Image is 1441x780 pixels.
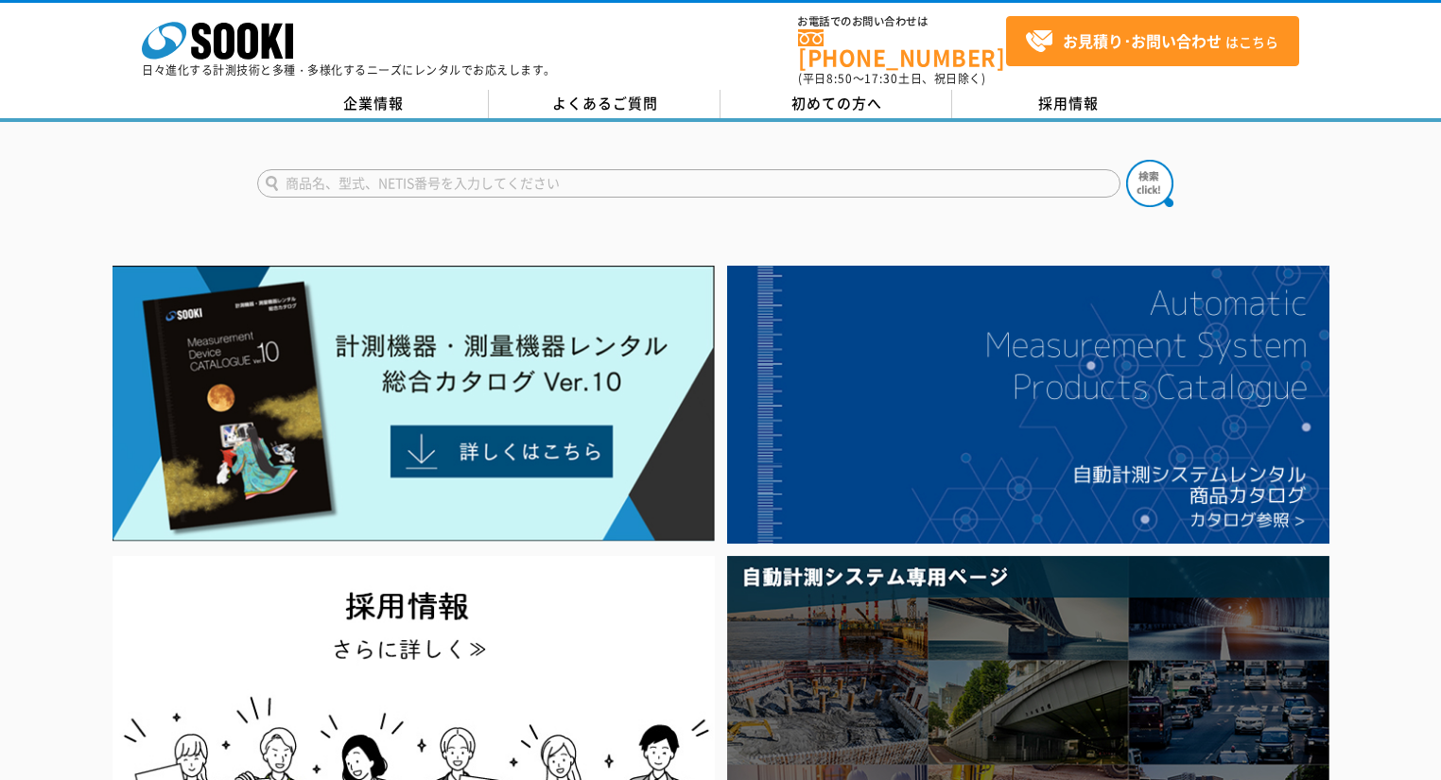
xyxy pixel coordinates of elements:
p: 日々進化する計測技術と多種・多様化するニーズにレンタルでお応えします。 [142,64,556,76]
a: 企業情報 [257,90,489,118]
span: 17:30 [864,70,898,87]
strong: お見積り･お問い合わせ [1063,29,1222,52]
span: お電話でのお問い合わせは [798,16,1006,27]
img: btn_search.png [1126,160,1173,207]
span: 8:50 [826,70,853,87]
a: 採用情報 [952,90,1184,118]
a: よくあるご質問 [489,90,720,118]
img: Catalog Ver10 [113,266,715,542]
img: 自動計測システムカタログ [727,266,1329,544]
input: 商品名、型式、NETIS番号を入力してください [257,169,1120,198]
a: 初めての方へ [720,90,952,118]
span: (平日 ～ 土日、祝日除く) [798,70,985,87]
a: お見積り･お問い合わせはこちら [1006,16,1299,66]
span: 初めての方へ [791,93,882,113]
span: はこちら [1025,27,1278,56]
a: [PHONE_NUMBER] [798,29,1006,68]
